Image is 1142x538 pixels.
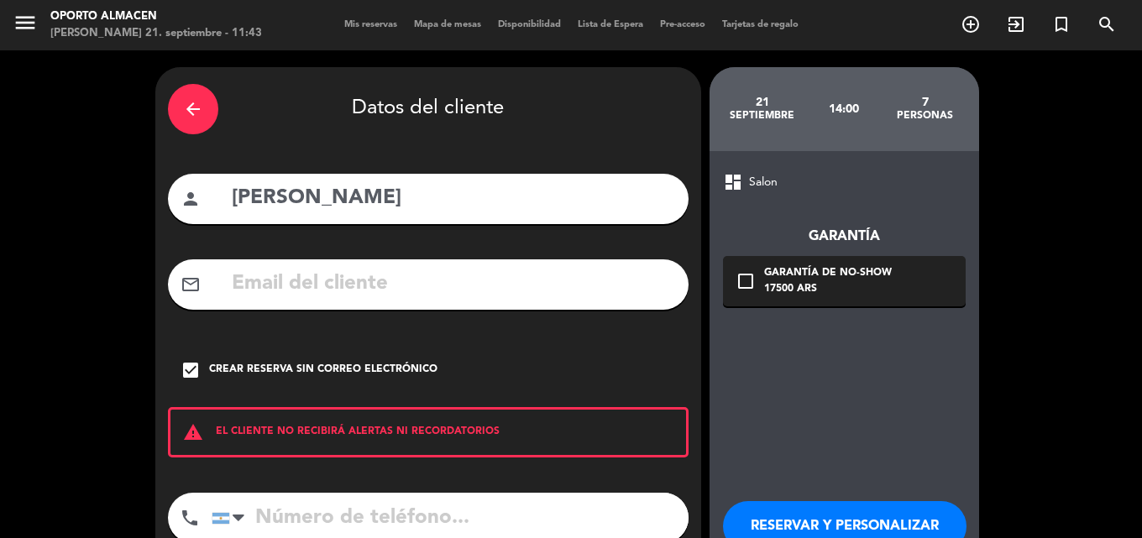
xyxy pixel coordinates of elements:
[230,181,676,216] input: Nombre del cliente
[722,109,804,123] div: septiembre
[961,14,981,34] i: add_circle_outline
[1097,14,1117,34] i: search
[50,25,262,42] div: [PERSON_NAME] 21. septiembre - 11:43
[1006,14,1026,34] i: exit_to_app
[884,96,966,109] div: 7
[749,173,778,192] span: Salon
[230,267,676,301] input: Email del cliente
[13,10,38,35] i: menu
[170,422,216,442] i: warning
[1051,14,1071,34] i: turned_in_not
[406,20,490,29] span: Mapa de mesas
[764,281,892,298] div: 17500 ARS
[183,99,203,119] i: arrow_back
[50,8,262,25] div: Oporto Almacen
[181,360,201,380] i: check_box
[722,96,804,109] div: 21
[181,274,201,295] i: mail_outline
[180,508,200,528] i: phone
[723,172,743,192] span: dashboard
[13,10,38,41] button: menu
[803,80,884,138] div: 14:00
[181,189,201,209] i: person
[209,362,437,379] div: Crear reserva sin correo electrónico
[736,271,756,291] i: check_box_outline_blank
[884,109,966,123] div: personas
[652,20,714,29] span: Pre-acceso
[723,226,966,248] div: Garantía
[336,20,406,29] span: Mis reservas
[490,20,569,29] span: Disponibilidad
[764,265,892,282] div: Garantía de no-show
[714,20,807,29] span: Tarjetas de regalo
[569,20,652,29] span: Lista de Espera
[168,80,689,138] div: Datos del cliente
[168,407,689,457] div: EL CLIENTE NO RECIBIRÁ ALERTAS NI RECORDATORIOS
